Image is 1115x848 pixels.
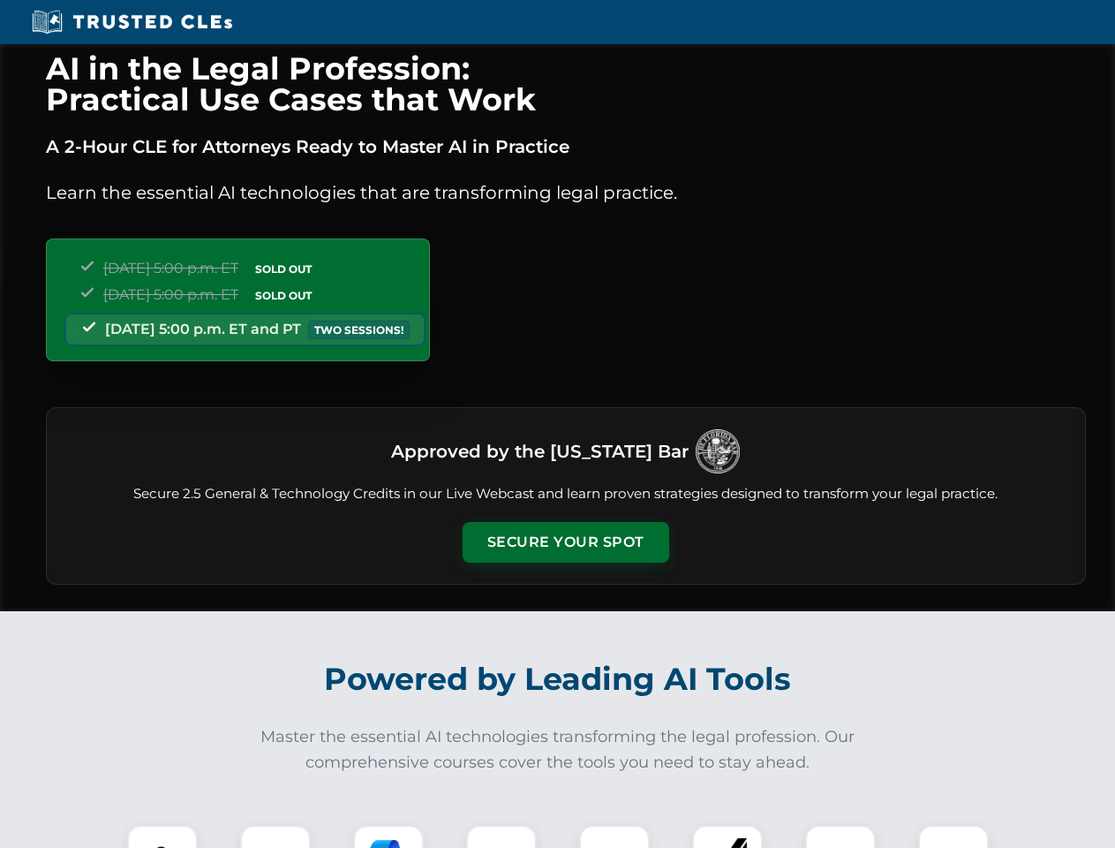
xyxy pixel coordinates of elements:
p: Master the essential AI technologies transforming the legal profession. Our comprehensive courses... [249,724,867,776]
p: Secure 2.5 General & Technology Credits in our Live Webcast and learn proven strategies designed ... [68,484,1064,504]
span: [DATE] 5:00 p.m. ET [103,286,238,303]
h3: Approved by the [US_STATE] Bar [391,435,689,467]
p: Learn the essential AI technologies that are transforming legal practice. [46,178,1086,207]
img: Trusted CLEs [26,9,237,35]
span: SOLD OUT [249,260,318,278]
img: Logo [696,429,740,473]
button: Secure Your Spot [463,522,669,563]
span: [DATE] 5:00 p.m. ET [103,260,238,276]
p: A 2-Hour CLE for Attorneys Ready to Master AI in Practice [46,132,1086,161]
h2: Powered by Leading AI Tools [69,648,1047,710]
h1: AI in the Legal Profession: Practical Use Cases that Work [46,53,1086,115]
span: SOLD OUT [249,286,318,305]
